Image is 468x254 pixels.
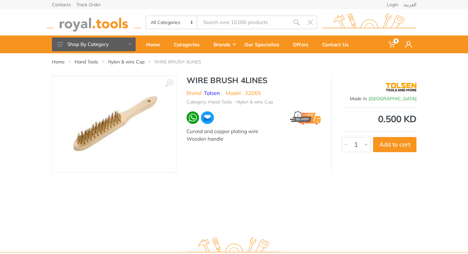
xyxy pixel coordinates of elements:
[318,37,358,51] div: Contact Us
[373,137,416,152] button: Add to cart
[384,35,401,53] a: 0
[154,58,211,65] li: WIRE BRUSH 4LINES
[47,13,141,32] img: royal.tools Logo
[288,37,318,51] div: Offers
[288,35,318,53] a: Offers
[342,114,416,124] div: 0.500 KD
[76,2,101,7] a: Track Order
[142,37,169,51] div: Home
[52,58,416,65] nav: breadcrumb
[146,16,198,29] select: Category
[52,2,71,7] a: Contacts
[387,2,398,7] a: Login
[142,35,169,53] a: Home
[240,37,288,51] div: Our Specialize
[209,37,240,51] div: Brands
[226,89,261,97] li: Model : 32065
[108,58,145,65] a: Nylon & wire Cup
[290,111,321,125] img: express.png
[169,37,209,51] div: Categories
[68,95,160,154] img: Royal Tools - WIRE BRUSH 4LINES
[386,79,416,95] img: Tolsen
[169,35,209,53] a: Categories
[187,89,220,97] li: Brand :
[75,58,98,65] a: Hand Tools
[200,111,214,125] img: ma.webp
[393,38,399,43] span: 0
[187,76,321,85] h1: WIRE BRUSH 4LINES
[187,99,273,105] li: Category: Hand Tools - Nylon & wire Cup
[204,90,220,96] a: Tolsen
[187,128,321,143] div: Curved and copper plating wire Wooden handle
[240,35,288,53] a: Our Specialize
[52,37,136,51] button: Shop By Category
[322,13,416,32] img: royal.tools Logo
[52,58,65,65] a: Home
[318,35,358,53] a: Contact Us
[187,111,199,124] img: wa.webp
[342,95,416,102] div: Made In :
[404,2,416,7] a: العربية
[197,15,289,29] input: Site search
[369,96,416,102] span: [GEOGRAPHIC_DATA]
